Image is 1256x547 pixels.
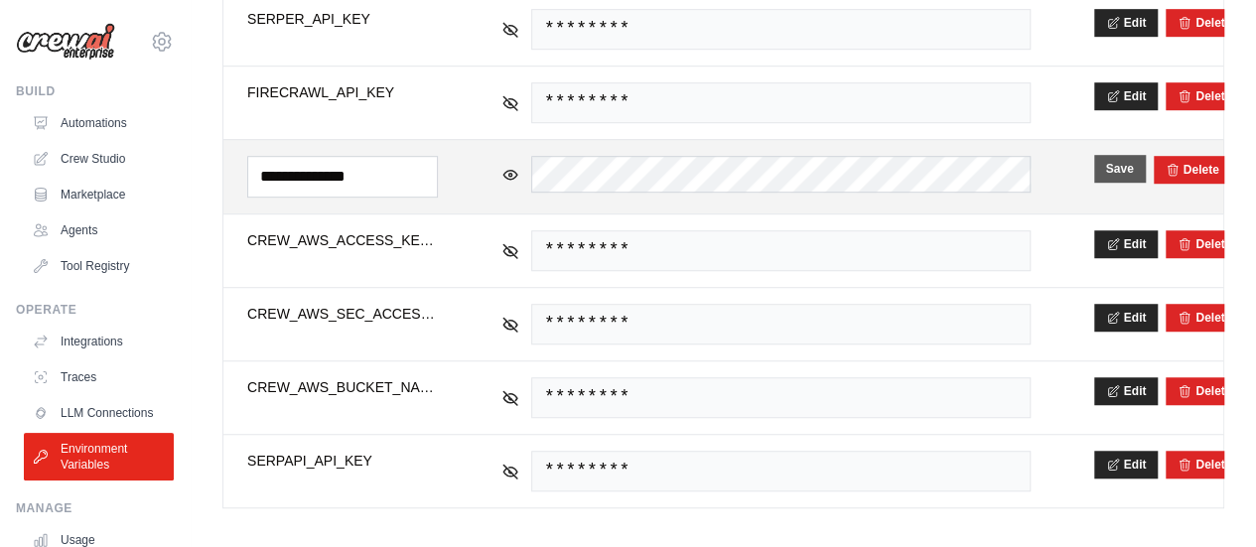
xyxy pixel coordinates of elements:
span: CREW_AWS_ACCESS_KEY_ID [247,230,438,250]
a: Environment Variables [24,433,174,480]
a: LLM Connections [24,397,174,429]
button: Delete [1178,457,1231,473]
div: Manage [16,500,174,516]
button: Edit [1094,304,1159,332]
div: Build [16,83,174,99]
img: Logo [16,23,115,61]
button: Edit [1094,377,1159,405]
button: Delete [1178,383,1231,399]
span: FIRECRAWL_API_KEY [247,82,438,102]
button: Delete [1166,162,1219,178]
div: Operate [16,302,174,318]
button: Edit [1094,9,1159,37]
a: Agents [24,214,174,246]
button: Edit [1094,230,1159,258]
a: Integrations [24,326,174,357]
a: Tool Registry [24,250,174,282]
a: Traces [24,361,174,393]
span: CREW_AWS_SEC_ACCESS_KEY [247,304,438,324]
button: Delete [1178,15,1231,31]
button: Save [1094,155,1146,183]
span: SERPAPI_API_KEY [247,451,438,471]
button: Edit [1094,82,1159,110]
span: SERPER_API_KEY [247,9,438,29]
a: Marketplace [24,179,174,210]
a: Automations [24,107,174,139]
button: Delete [1178,236,1231,252]
span: CREW_AWS_BUCKET_NAME [247,377,438,397]
button: Edit [1094,451,1159,479]
a: Crew Studio [24,143,174,175]
button: Delete [1178,310,1231,326]
button: Delete [1178,88,1231,104]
